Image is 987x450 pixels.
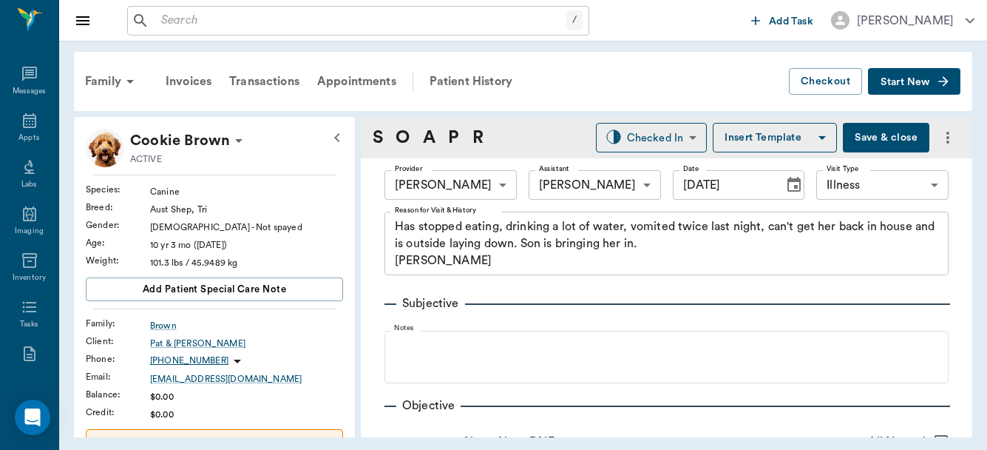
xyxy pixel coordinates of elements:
[150,390,343,403] div: $0.00
[86,218,150,232] div: Gender :
[819,7,986,34] button: [PERSON_NAME]
[779,170,809,200] button: Choose date, selected date is Oct 8, 2025
[86,129,124,167] img: Profile Image
[673,170,773,200] input: MM/DD/YYYY
[421,64,521,99] a: Patient History
[396,397,461,414] p: Objective
[448,124,459,151] a: P
[395,164,422,174] label: Provider
[155,10,566,31] input: Search
[86,236,150,249] div: Age :
[150,221,343,234] div: [DEMOGRAPHIC_DATA] - Not spayed
[150,372,343,386] a: [EMAIL_ADDRESS][DOMAIN_NAME]
[21,179,37,190] div: Labs
[868,68,960,95] button: Start New
[15,226,44,237] div: Imaging
[827,164,859,174] label: Visit Type
[76,64,148,99] div: Family
[539,164,569,174] label: Assistant
[86,183,150,196] div: Species :
[789,68,862,95] button: Checkout
[423,124,435,151] a: A
[843,123,929,152] button: Save & close
[13,86,47,97] div: Messages
[308,64,405,99] a: Appointments
[157,64,220,99] a: Invoices
[150,185,343,198] div: Canine
[935,125,960,150] button: more
[130,152,162,166] p: ACTIVE
[86,406,150,419] div: Credit :
[150,238,343,252] div: 10 yr 3 mo ([DATE])
[15,400,50,435] div: Open Intercom Messenger
[220,64,308,99] a: Transactions
[394,323,414,334] label: Notes
[86,278,343,301] button: Add patient Special Care Note
[68,6,98,36] button: Close drawer
[86,254,150,267] div: Weight :
[20,319,38,330] div: Tasks
[816,170,949,200] div: Illness
[13,272,46,283] div: Inventory
[529,170,661,200] div: [PERSON_NAME]
[86,335,150,348] div: Client :
[713,123,837,152] button: Insert Template
[472,124,484,151] a: R
[683,164,699,174] label: Date
[150,203,343,216] div: Aust Shep, Tri
[150,408,343,421] div: $0.00
[150,256,343,269] div: 101.3 lbs / 45.9489 kg
[150,337,343,350] a: Pat & [PERSON_NAME]
[130,129,230,152] p: Cookie Brown
[86,201,150,214] div: Breed :
[373,124,383,151] a: S
[86,352,150,366] div: Phone :
[745,7,819,34] button: Add Task
[395,205,476,215] label: Reason for Visit & History
[86,317,150,330] div: Family :
[86,370,150,383] div: Email :
[150,319,343,332] a: Brown
[86,388,150,401] div: Balance :
[18,132,39,144] div: Appts
[150,355,228,367] p: [PHONE_NUMBER]
[627,130,684,147] div: Checked In
[395,218,938,269] textarea: Has stopped eating, drinking a lot of water, vomited twice last night, can't get her back in hous...
[857,12,954,30] div: [PERSON_NAME]
[384,170,517,200] div: [PERSON_NAME]
[396,124,410,151] a: O
[396,295,465,312] p: Subjective
[566,10,583,30] div: /
[143,281,286,298] span: Add patient Special Care Note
